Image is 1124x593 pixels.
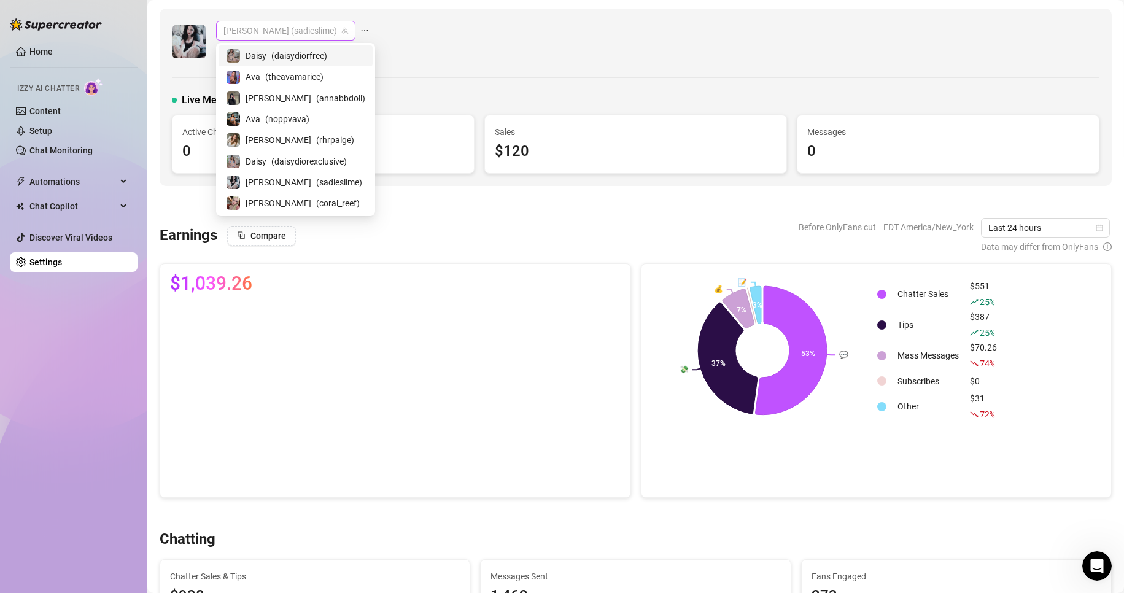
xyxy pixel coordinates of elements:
button: Help [123,383,184,432]
span: News [203,414,227,422]
span: Compare [250,231,286,241]
span: ( daisydiorfree ) [271,49,327,63]
td: Subscribes [893,371,964,390]
img: Sadie [227,176,240,189]
h3: Chatting [160,530,215,549]
button: Compare [227,226,296,246]
span: fall [970,359,979,368]
img: Daisy [227,155,240,168]
p: Billing [12,373,219,386]
p: Getting Started [12,107,219,120]
img: Daisy [227,49,240,63]
img: Paige [227,133,240,147]
td: Tips [893,310,964,339]
span: ( coral_reef ) [316,196,360,210]
p: Frequently Asked Questions [12,309,219,322]
a: Setup [29,126,52,136]
div: $70.26 [970,341,997,370]
p: CRM, Chatting and Management Tools [12,233,219,246]
span: ellipsis [360,21,369,41]
a: Home [29,47,53,56]
span: 25 % [980,296,994,308]
span: Chat Copilot [29,196,117,216]
span: Automations [29,172,117,192]
h1: Help [107,5,141,26]
span: Home [18,414,43,422]
div: 0 [807,140,1089,163]
button: News [184,383,246,432]
span: 25 % [980,327,994,338]
div: $31 [970,392,997,421]
div: $0 [970,374,997,388]
span: info-circle [1103,240,1112,254]
span: 5 articles [12,138,52,150]
span: Messages Sent [490,570,780,583]
p: Learn about our AI Chatter - Izzy [12,185,219,198]
img: Ava [227,71,240,84]
td: Chatter Sales [893,279,964,309]
text: 💬 [839,350,848,359]
p: Learn about the Supercreator platform and its features [12,249,219,274]
span: block [237,231,246,239]
span: rise [970,298,979,306]
img: AI Chatter [84,78,103,96]
a: Settings [29,257,62,267]
span: Fans Engaged [812,570,1101,583]
span: ( rhrpaige ) [316,133,354,147]
iframe: Intercom live chat [1082,551,1112,581]
img: logo-BBDzfeDw.svg [10,18,102,31]
div: Search for helpSearch for help [8,31,238,55]
span: Messages [71,414,114,422]
h3: Earnings [160,226,217,246]
span: Sadie (sadieslime) [223,21,348,40]
div: $551 [970,279,997,309]
span: fall [970,410,979,419]
button: Messages [61,383,123,432]
a: Chat Monitoring [29,145,93,155]
span: [PERSON_NAME] [246,196,311,210]
text: 📝 [738,277,747,286]
span: Data may differ from OnlyFans [981,240,1098,254]
span: ( daisydiorexclusive ) [271,155,347,168]
h2: 5 collections [12,72,233,87]
div: $387 [970,310,997,339]
span: [PERSON_NAME] [246,176,311,189]
span: Izzy AI Chatter [17,83,79,95]
div: 0 [182,140,464,163]
span: Chatter Sales & Tips [170,570,460,583]
span: Ava [246,112,260,126]
span: ( theavamariee ) [265,70,324,83]
span: Ava [246,70,260,83]
img: Anna [227,196,240,210]
span: 72 % [980,408,994,420]
span: 3 articles [12,201,52,214]
span: 12 articles [12,277,57,290]
td: Other [893,392,964,421]
img: Ava [227,112,240,126]
span: rise [970,328,979,337]
img: Chat Copilot [16,202,24,211]
p: Izzy - AI Chatter [12,170,219,183]
p: Answers to your common questions [12,325,219,338]
span: $1,039.26 [170,274,252,293]
span: [PERSON_NAME] [246,91,311,105]
span: [PERSON_NAME] [246,133,311,147]
span: thunderbolt [16,177,26,187]
span: 13 articles [12,340,57,353]
span: Sales [495,125,777,139]
a: Discover Viral Videos [29,233,112,242]
span: Last 24 hours [988,219,1103,237]
input: Search for help [8,31,238,55]
span: Daisy [246,49,266,63]
p: Onboarding to Supercreator [12,122,219,135]
span: team [341,27,349,34]
td: Mass Messages [893,341,964,370]
span: Messages [807,125,1089,139]
span: EDT America/New_York [883,218,974,236]
span: Before OnlyFans cut [799,218,876,236]
span: ( noppvava ) [265,112,309,126]
span: Daisy [246,155,266,168]
span: Live Metrics (last hour) [182,93,284,107]
span: Help [142,414,165,422]
img: Anna [227,91,240,105]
